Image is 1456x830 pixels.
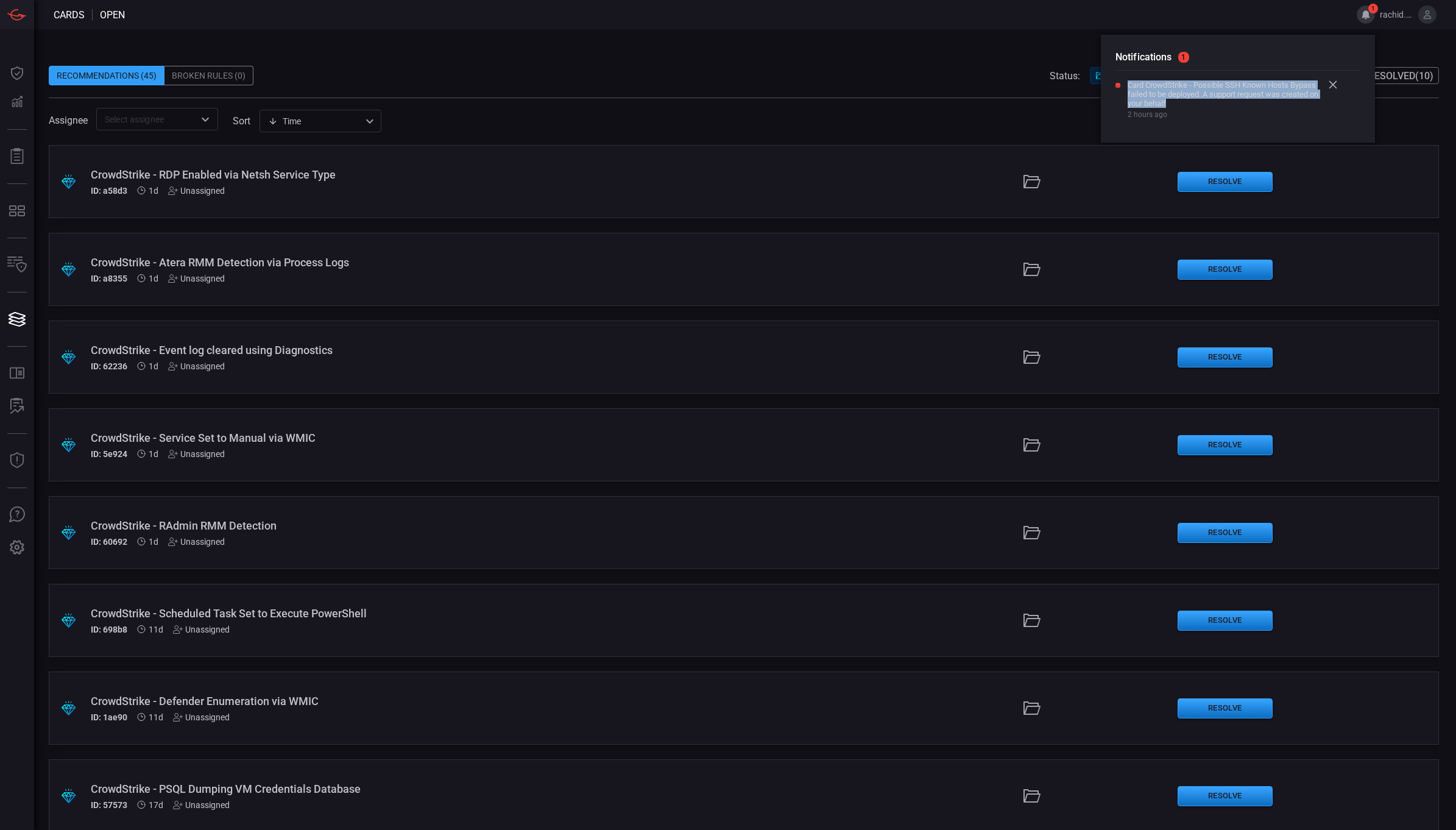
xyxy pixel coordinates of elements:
span: Sep 15, 2025 4:01 AM [149,800,163,810]
button: Open [197,111,214,128]
span: Oct 01, 2025 3:25 AM [149,449,158,459]
h5: ID: 60692 [91,537,127,547]
div: Unassigned [168,274,225,283]
span: 2 hours ago [1128,110,1323,119]
button: Preferences [2,533,32,562]
div: Unassigned [168,186,225,196]
button: Resolve [1178,698,1273,718]
h5: ID: a58d3 [91,186,127,196]
button: Rule Catalog [2,359,32,388]
span: Resolved ( 10 ) [1368,70,1433,82]
div: CrowdStrike - Scheduled Task Set to Execute PowerShell [91,607,621,620]
span: Oct 01, 2025 3:29 AM [149,274,158,283]
div: Unassigned [173,800,230,810]
span: Assignee [49,115,88,126]
div: Time [268,115,362,127]
span: Status: [1050,70,1080,82]
h5: ID: 5e924 [91,449,127,459]
span: Cards [54,9,85,21]
button: Resolve [1178,786,1273,806]
div: Unassigned [168,449,225,459]
button: Open(45) [1090,67,1159,84]
h5: ID: 57573 [91,800,127,810]
span: Sep 21, 2025 2:01 AM [149,625,163,634]
h5: ID: 1ae90 [91,712,127,722]
span: Oct 01, 2025 3:23 AM [149,537,158,547]
span: Oct 01, 2025 3:29 AM [149,361,158,371]
h5: ID: a8355 [91,274,127,283]
div: CrowdStrike - Atera RMM Detection via Process Logs [91,256,621,269]
h2: Notifications [1115,49,1360,71]
div: Recommendations (45) [49,66,164,85]
div: Unassigned [168,361,225,371]
button: Threat Intelligence [2,446,32,475]
div: Unassigned [173,712,230,722]
span: 1 [1178,52,1189,63]
div: Broken Rules (0) [164,66,253,85]
span: Oct 01, 2025 3:30 AM [149,186,158,196]
button: Resolve [1178,347,1273,367]
div: CrowdStrike - Defender Enumeration via WMIC [91,695,621,708]
button: Resolve [1178,611,1273,631]
button: Cards [2,305,32,334]
button: ALERT ANALYSIS [2,392,32,421]
button: Resolve [1178,260,1273,280]
div: Unassigned [168,537,225,547]
button: Resolve [1178,172,1273,192]
div: CrowdStrike - PSQL Dumping VM Credentials Database [91,782,621,795]
div: CrowdStrike - Service Set to Manual via WMIC [91,431,621,444]
button: Inventory [2,250,32,280]
div: CrowdStrike - RAdmin RMM Detection [91,519,621,532]
span: Sep 21, 2025 2:01 AM [149,712,163,722]
div: CrowdStrike - RDP Enabled via Netsh Service Type [91,168,621,181]
h5: ID: 62236 [91,361,127,371]
span: rachid.gottih [1380,10,1413,20]
label: sort [233,115,250,127]
h5: ID: 698b8 [91,625,127,634]
input: Select assignee [100,112,194,127]
div: Unassigned [173,625,230,634]
button: 1 [1357,5,1375,24]
button: Ask Us A Question [2,500,32,530]
button: MITRE - Detection Posture [2,196,32,225]
button: Detections [2,88,32,117]
span: 1 [1368,4,1378,13]
button: Resolve [1178,435,1273,455]
button: Resolved(10) [1348,67,1439,84]
button: Dashboard [2,59,32,88]
div: CrowdStrike - Event log cleared using Diagnostics [91,344,621,356]
span: open [100,9,125,21]
button: Resolve [1178,523,1273,543]
button: Reports [2,142,32,171]
span: Card CrowdStrike - Possible SSH Known Hosts Bypass failed to be deployed. A support request was c... [1128,80,1323,108]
